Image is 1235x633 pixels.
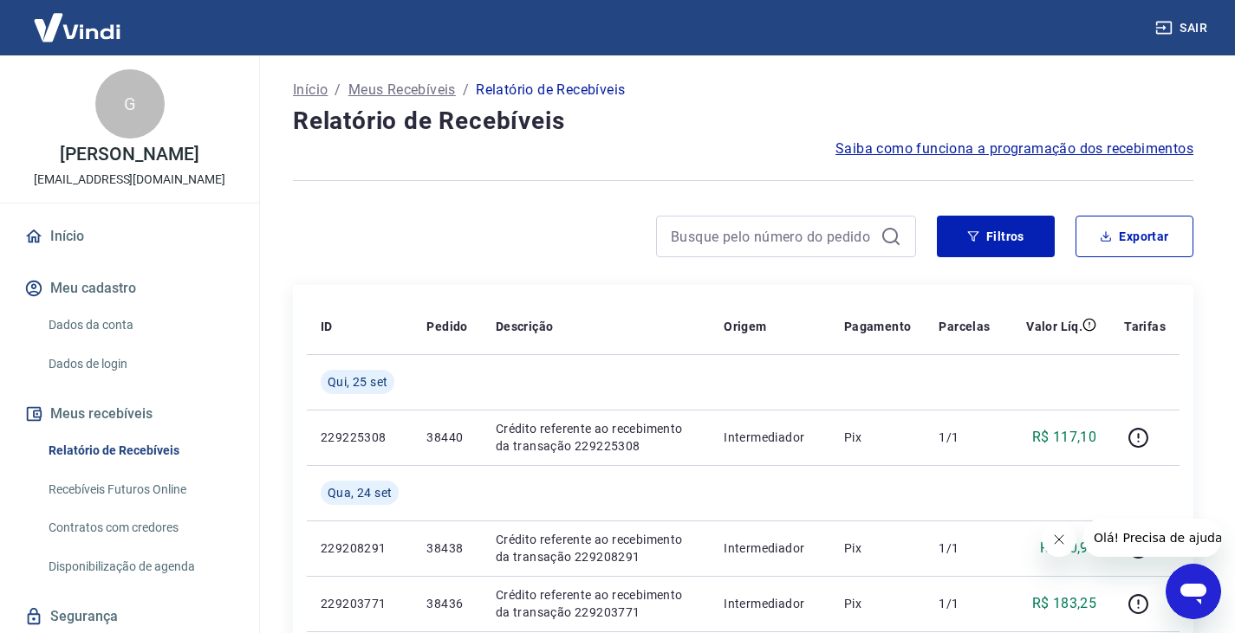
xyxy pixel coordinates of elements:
p: Parcelas [939,318,990,335]
a: Início [21,217,238,255]
p: / [463,80,469,100]
p: Crédito referente ao recebimento da transação 229208291 [496,531,696,565]
p: Intermediador [724,429,816,446]
p: / [335,80,341,100]
a: Dados de login [42,346,238,382]
p: 229203771 [321,595,399,612]
p: Relatório de Recebíveis [476,80,625,100]
p: R$ 90,90 [1040,538,1096,559]
button: Filtros [937,216,1055,257]
span: Qua, 24 set [328,484,392,501]
p: [EMAIL_ADDRESS][DOMAIN_NAME] [34,171,225,189]
p: 38436 [426,595,467,612]
p: 229208291 [321,539,399,557]
p: Pix [844,595,912,612]
iframe: Fechar mensagem [1042,522,1076,557]
p: [PERSON_NAME] [60,145,198,164]
img: Vindi [21,1,133,54]
p: 1/1 [939,539,990,557]
p: Origem [724,318,766,335]
a: Dados da conta [42,307,238,343]
p: 38440 [426,429,467,446]
p: 38438 [426,539,467,557]
p: Descrição [496,318,554,335]
span: Qui, 25 set [328,373,387,391]
p: Intermediador [724,539,816,557]
p: Pagamento [844,318,912,335]
p: 1/1 [939,429,990,446]
iframe: Mensagem da empresa [1083,519,1221,557]
p: 229225308 [321,429,399,446]
a: Meus Recebíveis [348,80,456,100]
p: Valor Líq. [1026,318,1082,335]
button: Sair [1152,12,1214,44]
button: Exportar [1076,216,1193,257]
a: Relatório de Recebíveis [42,433,238,468]
input: Busque pelo número do pedido [671,223,874,249]
span: Olá! Precisa de ajuda? [10,12,146,26]
iframe: Botão para abrir a janela de mensagens [1166,564,1221,619]
p: Intermediador [724,595,816,612]
a: Recebíveis Futuros Online [42,472,238,507]
p: Pix [844,539,912,557]
p: R$ 183,25 [1032,593,1097,614]
div: G [95,69,165,139]
p: 1/1 [939,595,990,612]
p: Crédito referente ao recebimento da transação 229203771 [496,586,696,621]
a: Saiba como funciona a programação dos recebimentos [835,139,1193,159]
p: Tarifas [1124,318,1166,335]
p: R$ 117,10 [1032,427,1097,448]
p: ID [321,318,333,335]
button: Meus recebíveis [21,395,238,433]
a: Disponibilização de agenda [42,549,238,585]
h4: Relatório de Recebíveis [293,104,1193,139]
p: Pix [844,429,912,446]
a: Contratos com credores [42,510,238,546]
p: Crédito referente ao recebimento da transação 229225308 [496,420,696,455]
p: Pedido [426,318,467,335]
a: Início [293,80,328,100]
button: Meu cadastro [21,269,238,307]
